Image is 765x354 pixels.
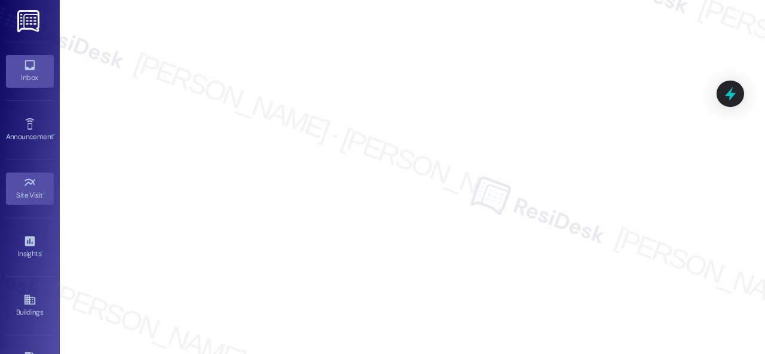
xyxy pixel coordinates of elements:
[6,173,54,205] a: Site Visit •
[6,55,54,87] a: Inbox
[6,290,54,322] a: Buildings
[43,189,45,198] span: •
[41,248,43,256] span: •
[53,131,55,139] span: •
[6,231,54,263] a: Insights •
[17,10,42,32] img: ResiDesk Logo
